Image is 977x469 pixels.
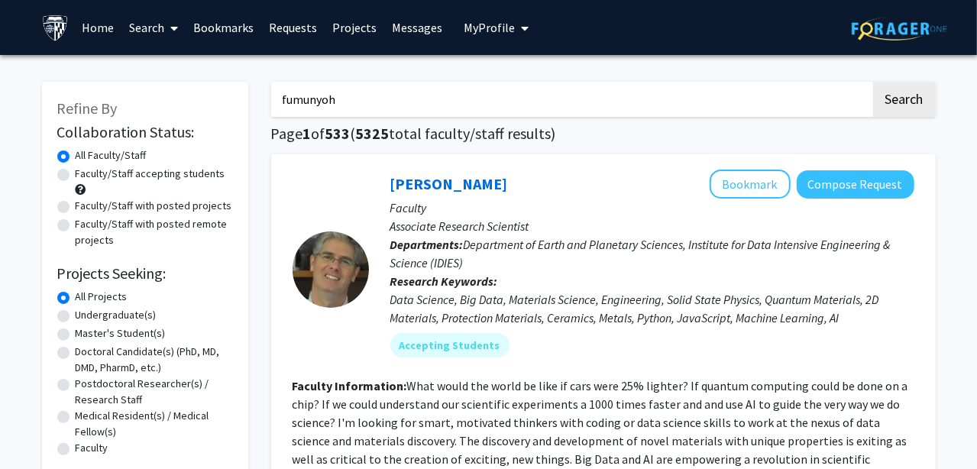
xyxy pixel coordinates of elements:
label: Doctoral Candidate(s) (PhD, MD, DMD, PharmD, etc.) [76,344,233,376]
img: ForagerOne Logo [852,17,947,40]
label: Master's Student(s) [76,325,166,341]
b: Departments: [390,237,464,252]
a: Messages [384,1,450,54]
iframe: Chat [11,400,65,458]
a: Requests [261,1,325,54]
mat-chip: Accepting Students [390,333,510,357]
label: All Projects [76,289,128,305]
label: Faculty/Staff with posted remote projects [76,216,233,248]
b: Faculty Information: [293,378,407,393]
span: Department of Earth and Planetary Sciences, Institute for Data Intensive Engineering & Science (I... [390,237,891,270]
button: Search [873,82,936,117]
p: Associate Research Scientist [390,217,914,235]
label: Postdoctoral Researcher(s) / Research Staff [76,376,233,408]
a: [PERSON_NAME] [390,174,508,193]
span: My Profile [464,20,515,35]
label: Undergraduate(s) [76,307,157,323]
span: 5325 [356,124,390,143]
p: Faculty [390,199,914,217]
label: Medical Resident(s) / Medical Fellow(s) [76,408,233,440]
label: Faculty/Staff accepting students [76,166,225,182]
button: Compose Request to David Elbert [797,170,914,199]
label: Faculty [76,440,108,456]
span: Refine By [57,99,118,118]
button: Add David Elbert to Bookmarks [710,170,791,199]
a: Projects [325,1,384,54]
label: All Faculty/Staff [76,147,147,163]
a: Bookmarks [186,1,261,54]
span: 1 [303,124,312,143]
a: Search [121,1,186,54]
img: Johns Hopkins University Logo [42,15,69,41]
b: Research Keywords: [390,273,498,289]
h1: Page of ( total faculty/staff results) [271,125,936,143]
h2: Collaboration Status: [57,123,233,141]
h2: Projects Seeking: [57,264,233,283]
input: Search Keywords [271,82,871,117]
a: Home [74,1,121,54]
span: 533 [325,124,351,143]
label: Faculty/Staff with posted projects [76,198,232,214]
div: Data Science, Big Data, Materials Science, Engineering, Solid State Physics, Quantum Materials, 2... [390,290,914,327]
